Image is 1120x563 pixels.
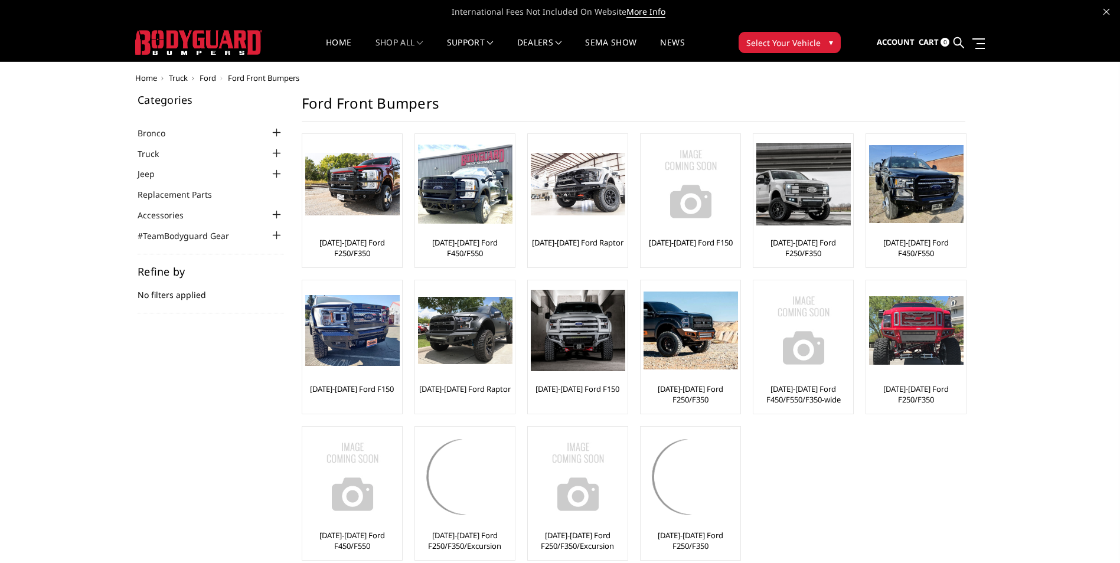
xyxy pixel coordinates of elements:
[418,530,512,551] a: [DATE]-[DATE] Ford F250/F350/Excursion
[756,283,850,378] a: No Image
[941,38,949,47] span: 0
[626,6,665,18] a: More Info
[644,530,737,551] a: [DATE]-[DATE] Ford F250/F350
[138,148,174,160] a: Truck
[644,137,737,231] a: No Image
[305,530,399,551] a: [DATE]-[DATE] Ford F450/F550
[302,94,965,122] h1: Ford Front Bumpers
[919,37,939,47] span: Cart
[877,27,915,58] a: Account
[829,36,833,48] span: ▾
[869,237,963,258] a: [DATE]-[DATE] Ford F450/F550
[532,237,623,248] a: [DATE]-[DATE] Ford Raptor
[138,230,244,242] a: #TeamBodyguard Gear
[228,73,299,83] span: Ford Front Bumpers
[756,283,851,378] img: No Image
[739,32,841,53] button: Select Your Vehicle
[138,266,284,313] div: No filters applied
[531,430,625,524] img: No Image
[869,384,963,405] a: [DATE]-[DATE] Ford F250/F350
[746,37,821,49] span: Select Your Vehicle
[447,38,494,61] a: Support
[138,188,227,201] a: Replacement Parts
[919,27,949,58] a: Cart 0
[138,209,198,221] a: Accessories
[200,73,216,83] a: Ford
[138,168,169,180] a: Jeep
[517,38,562,61] a: Dealers
[138,266,284,277] h5: Refine by
[756,384,850,405] a: [DATE]-[DATE] Ford F450/F550/F350-wide
[644,384,737,405] a: [DATE]-[DATE] Ford F250/F350
[305,430,400,524] img: No Image
[326,38,351,61] a: Home
[135,30,262,55] img: BODYGUARD BUMPERS
[877,37,915,47] span: Account
[135,73,157,83] a: Home
[169,73,188,83] a: Truck
[138,94,284,105] h5: Categories
[305,430,399,524] a: No Image
[138,127,180,139] a: Bronco
[535,384,619,394] a: [DATE]-[DATE] Ford F150
[644,137,738,231] img: No Image
[531,530,625,551] a: [DATE]-[DATE] Ford F250/F350/Excursion
[418,237,512,258] a: [DATE]-[DATE] Ford F450/F550
[305,237,399,258] a: [DATE]-[DATE] Ford F250/F350
[649,237,733,248] a: [DATE]-[DATE] Ford F150
[419,384,511,394] a: [DATE]-[DATE] Ford Raptor
[660,38,684,61] a: News
[756,237,850,258] a: [DATE]-[DATE] Ford F250/F350
[375,38,423,61] a: shop all
[310,384,394,394] a: [DATE]-[DATE] Ford F150
[585,38,636,61] a: SEMA Show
